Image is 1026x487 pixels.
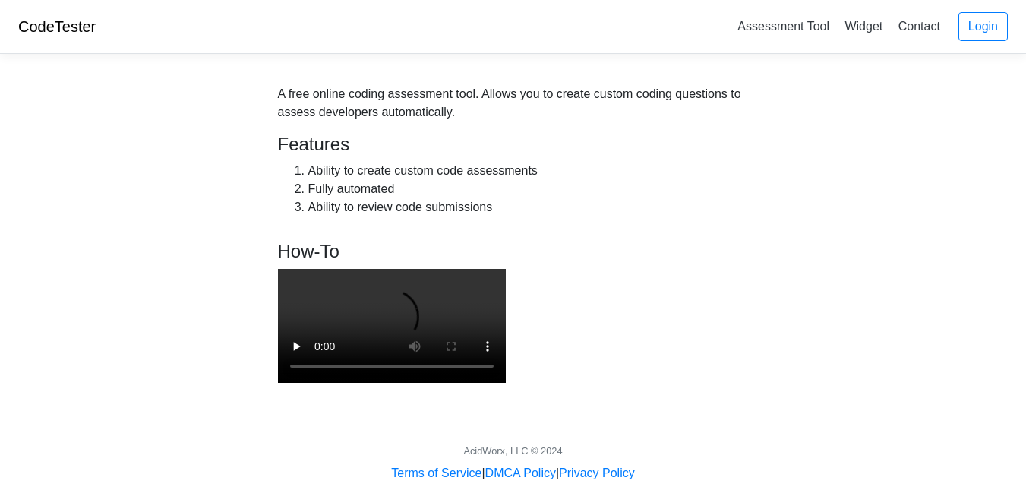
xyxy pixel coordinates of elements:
div: A free online coding assessment tool. Allows you to create custom coding questions to assess deve... [278,85,749,122]
a: Terms of Service [391,466,481,479]
div: AcidWorx, LLC © 2024 [463,444,562,458]
a: Login [958,12,1008,41]
a: Widget [838,14,889,39]
h4: Features [278,134,538,156]
h4: How-To [278,241,506,263]
li: Ability to create custom code assessments [308,162,538,180]
a: Assessment Tool [731,14,835,39]
a: Privacy Policy [559,466,635,479]
a: CodeTester [18,18,96,35]
li: Ability to review code submissions [308,198,538,217]
div: | | [391,464,634,482]
a: Contact [892,14,946,39]
a: DMCA Policy [485,466,556,479]
li: Fully automated [308,180,538,198]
